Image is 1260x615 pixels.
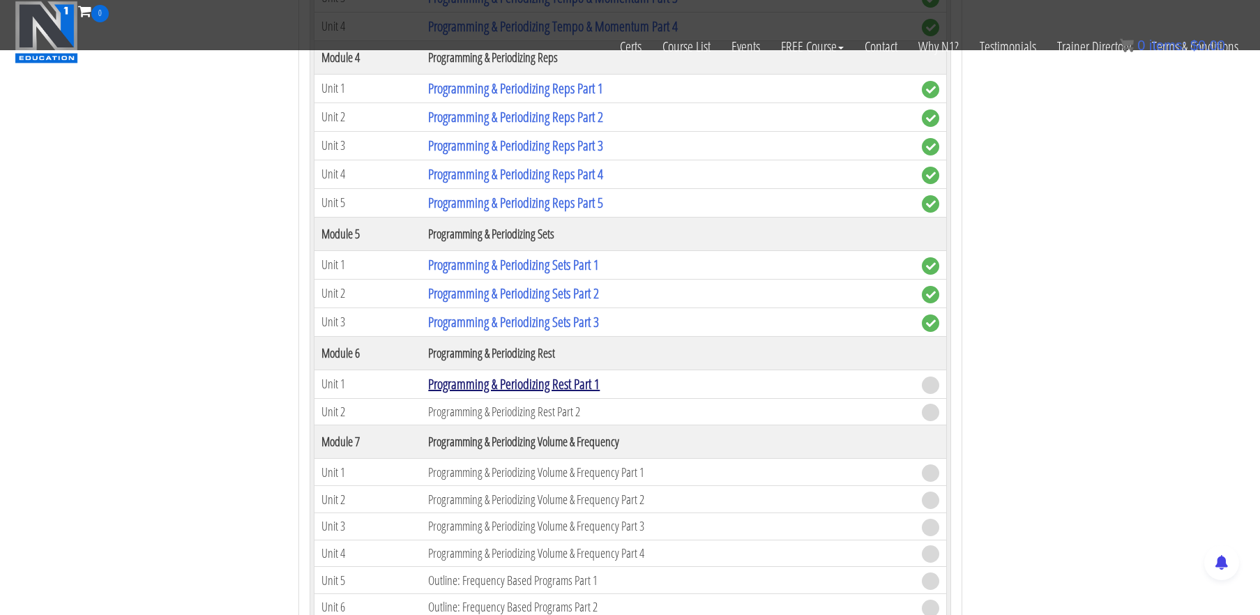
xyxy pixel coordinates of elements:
[908,22,969,71] a: Why N1?
[421,336,914,370] th: Programming & Periodizing Rest
[922,167,939,184] span: complete
[428,165,603,183] a: Programming & Periodizing Reps Part 4
[314,160,421,188] td: Unit 4
[314,102,421,131] td: Unit 2
[922,109,939,127] span: complete
[314,307,421,336] td: Unit 3
[421,217,914,250] th: Programming & Periodizing Sets
[854,22,908,71] a: Contact
[1137,38,1145,53] span: 0
[1190,38,1225,53] bdi: 0.00
[428,107,603,126] a: Programming & Periodizing Reps Part 2
[428,312,599,331] a: Programming & Periodizing Sets Part 3
[1190,38,1198,53] span: $
[922,286,939,303] span: complete
[969,22,1047,71] a: Testimonials
[1047,22,1141,71] a: Trainer Directory
[428,255,599,274] a: Programming & Periodizing Sets Part 1
[78,1,109,20] a: 0
[314,540,421,567] td: Unit 4
[314,336,421,370] th: Module 6
[428,374,600,393] a: Programming & Periodizing Rest Part 1
[314,459,421,486] td: Unit 1
[922,138,939,155] span: complete
[1149,38,1186,53] span: items:
[652,22,721,71] a: Course List
[421,459,914,486] td: Programming & Periodizing Volume & Frequency Part 1
[771,22,854,71] a: FREE Course
[428,193,603,212] a: Programming & Periodizing Reps Part 5
[721,22,771,71] a: Events
[314,398,421,425] td: Unit 2
[428,136,603,155] a: Programming & Periodizing Reps Part 3
[314,250,421,279] td: Unit 1
[428,79,603,98] a: Programming & Periodizing Reps Part 1
[421,425,914,459] th: Programming & Periodizing Volume & Frequency
[91,5,109,22] span: 0
[314,567,421,594] td: Unit 5
[421,567,914,594] td: Outline: Frequency Based Programs Part 1
[314,188,421,217] td: Unit 5
[421,512,914,540] td: Programming & Periodizing Volume & Frequency Part 3
[922,81,939,98] span: complete
[1141,22,1249,71] a: Terms & Conditions
[609,22,652,71] a: Certs
[421,486,914,513] td: Programming & Periodizing Volume & Frequency Part 2
[314,74,421,102] td: Unit 1
[314,486,421,513] td: Unit 2
[1120,38,1225,53] a: 0 items: $0.00
[428,284,599,303] a: Programming & Periodizing Sets Part 2
[922,257,939,275] span: complete
[1120,38,1134,52] img: icon11.png
[314,131,421,160] td: Unit 3
[421,540,914,567] td: Programming & Periodizing Volume & Frequency Part 4
[314,279,421,307] td: Unit 2
[314,217,421,250] th: Module 5
[15,1,78,63] img: n1-education
[314,512,421,540] td: Unit 3
[922,314,939,332] span: complete
[314,425,421,459] th: Module 7
[314,370,421,398] td: Unit 1
[922,195,939,213] span: complete
[421,398,914,425] td: Programming & Periodizing Rest Part 2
